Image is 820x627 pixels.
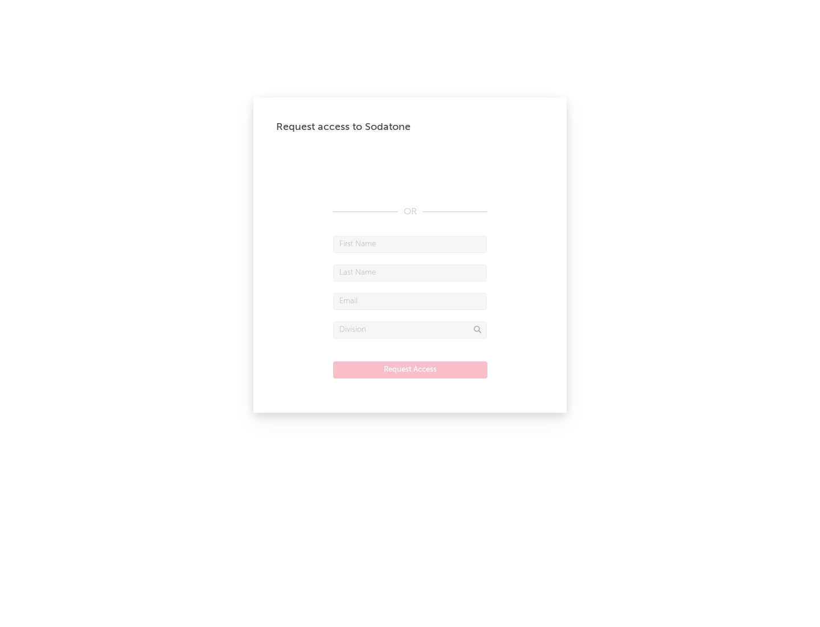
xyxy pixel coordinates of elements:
div: OR [333,205,487,219]
div: Request access to Sodatone [276,120,544,134]
input: Division [333,321,487,339]
input: Email [333,293,487,310]
input: Last Name [333,264,487,282]
input: First Name [333,236,487,253]
button: Request Access [333,361,487,378]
